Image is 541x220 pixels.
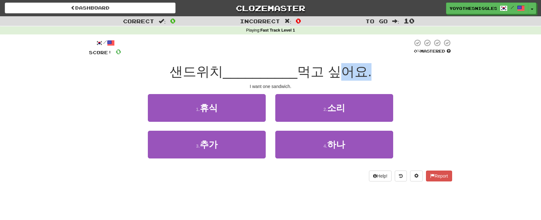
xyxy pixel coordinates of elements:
span: 하나 [327,140,345,150]
span: 소리 [327,103,345,113]
small: 4 . [323,143,327,149]
small: 2 . [323,107,327,112]
button: Round history (alt+y) [395,171,407,181]
a: yoyothesniggles / [446,3,528,14]
a: Dashboard [5,3,176,13]
span: Correct [123,18,154,24]
small: 1 . [196,107,200,112]
span: 휴식 [200,103,218,113]
button: 3.추가 [148,131,266,158]
span: Score: [89,50,112,55]
span: 샌드위치 [170,64,223,79]
button: 2.소리 [275,94,393,122]
span: : [392,18,399,24]
span: 0 [170,17,176,25]
button: 4.하나 [275,131,393,158]
a: Clozemaster [185,3,356,14]
span: : [285,18,292,24]
span: 0 [296,17,301,25]
button: Report [426,171,452,181]
span: 추가 [200,140,218,150]
span: : [159,18,166,24]
button: Help! [369,171,392,181]
span: / [511,5,514,10]
span: Incorrect [240,18,280,24]
span: 먹고 싶어요. [297,64,371,79]
span: 10 [404,17,415,25]
span: To go [365,18,388,24]
small: 3 . [196,143,200,149]
div: / [89,39,121,47]
span: 0 % [414,48,420,54]
span: __________ [223,64,298,79]
span: yoyothesniggles [450,5,497,11]
span: 0 [116,48,121,55]
button: 1.휴식 [148,94,266,122]
strong: Fast Track Level 1 [260,28,295,33]
div: I want one sandwich. [89,83,452,90]
div: Mastered [413,48,452,54]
